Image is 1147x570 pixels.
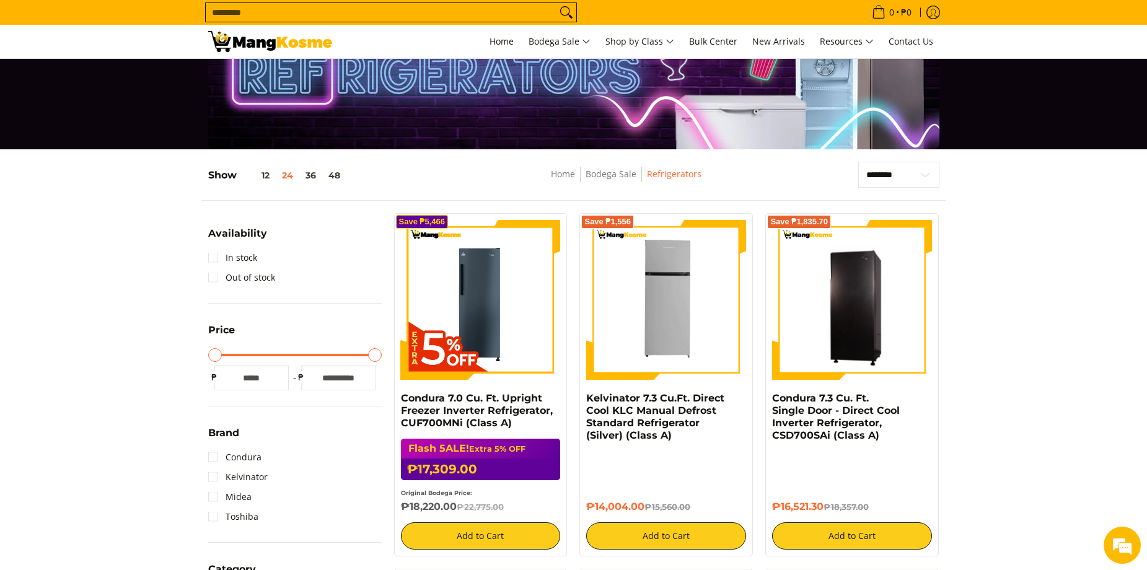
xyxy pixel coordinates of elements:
[746,25,811,58] a: New Arrivals
[529,34,591,50] span: Bodega Sale
[299,170,322,180] button: 36
[483,25,520,58] a: Home
[64,69,208,85] div: Chat with us now
[208,229,267,239] span: Availability
[772,222,932,378] img: Condura 7.3 Cu. Ft. Single Door - Direct Cool Inverter Refrigerator, CSD700SAi (Class A)
[814,25,880,58] a: Resources
[295,371,307,384] span: ₱
[772,522,932,550] button: Add to Cart
[889,35,933,47] span: Contact Us
[586,220,746,380] img: Kelvinator 7.3 Cu.Ft. Direct Cool KLC Manual Defrost Standard Refrigerator (Silver) (Class A)
[208,325,235,344] summary: Open
[882,25,939,58] a: Contact Us
[820,34,874,50] span: Resources
[772,501,932,513] h6: ₱16,521.30
[584,218,631,226] span: Save ₱1,556
[689,35,737,47] span: Bulk Center
[208,487,252,507] a: Midea
[237,170,276,180] button: 12
[208,325,235,335] span: Price
[772,392,900,441] a: Condura 7.3 Cu. Ft. Single Door - Direct Cool Inverter Refrigerator, CSD700SAi (Class A)
[208,507,258,527] a: Toshiba
[401,489,472,496] small: Original Bodega Price:
[556,3,576,22] button: Search
[752,35,805,47] span: New Arrivals
[208,248,257,268] a: In stock
[599,25,680,58] a: Shop by Class
[208,229,267,248] summary: Open
[208,371,221,384] span: ₱
[464,167,789,195] nav: Breadcrumbs
[683,25,744,58] a: Bulk Center
[887,8,896,17] span: 0
[208,169,346,182] h5: Show
[208,447,261,467] a: Condura
[644,502,690,512] del: ₱15,560.00
[401,392,553,429] a: Condura 7.0 Cu. Ft. Upright Freezer Inverter Refrigerator, CUF700MNi (Class A)
[586,501,746,513] h6: ₱14,004.00
[208,428,239,438] span: Brand
[401,501,561,513] h6: ₱18,220.00
[345,25,939,58] nav: Main Menu
[208,268,275,287] a: Out of stock
[208,31,332,52] img: Bodega Sale Refrigerator l Mang Kosme: Home Appliances Warehouse Sale
[399,218,446,226] span: Save ₱5,466
[899,8,913,17] span: ₱0
[208,428,239,447] summary: Open
[401,220,561,380] img: Condura 7.0 Cu. Ft. Upright Freezer Inverter Refrigerator, CUF700MNi (Class A)
[490,35,514,47] span: Home
[586,168,636,180] a: Bodega Sale
[522,25,597,58] a: Bodega Sale
[586,392,724,441] a: Kelvinator 7.3 Cu.Ft. Direct Cool KLC Manual Defrost Standard Refrigerator (Silver) (Class A)
[647,168,701,180] a: Refrigerators
[322,170,346,180] button: 48
[551,168,575,180] a: Home
[401,458,561,480] h6: ₱17,309.00
[203,6,233,36] div: Minimize live chat window
[208,467,268,487] a: Kelvinator
[770,218,828,226] span: Save ₱1,835.70
[824,502,869,512] del: ₱18,357.00
[401,522,561,550] button: Add to Cart
[276,170,299,180] button: 24
[605,34,674,50] span: Shop by Class
[868,6,915,19] span: •
[6,338,236,382] textarea: Type your message and hit 'Enter'
[72,156,171,281] span: We're online!
[586,522,746,550] button: Add to Cart
[457,502,504,512] del: ₱22,775.00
